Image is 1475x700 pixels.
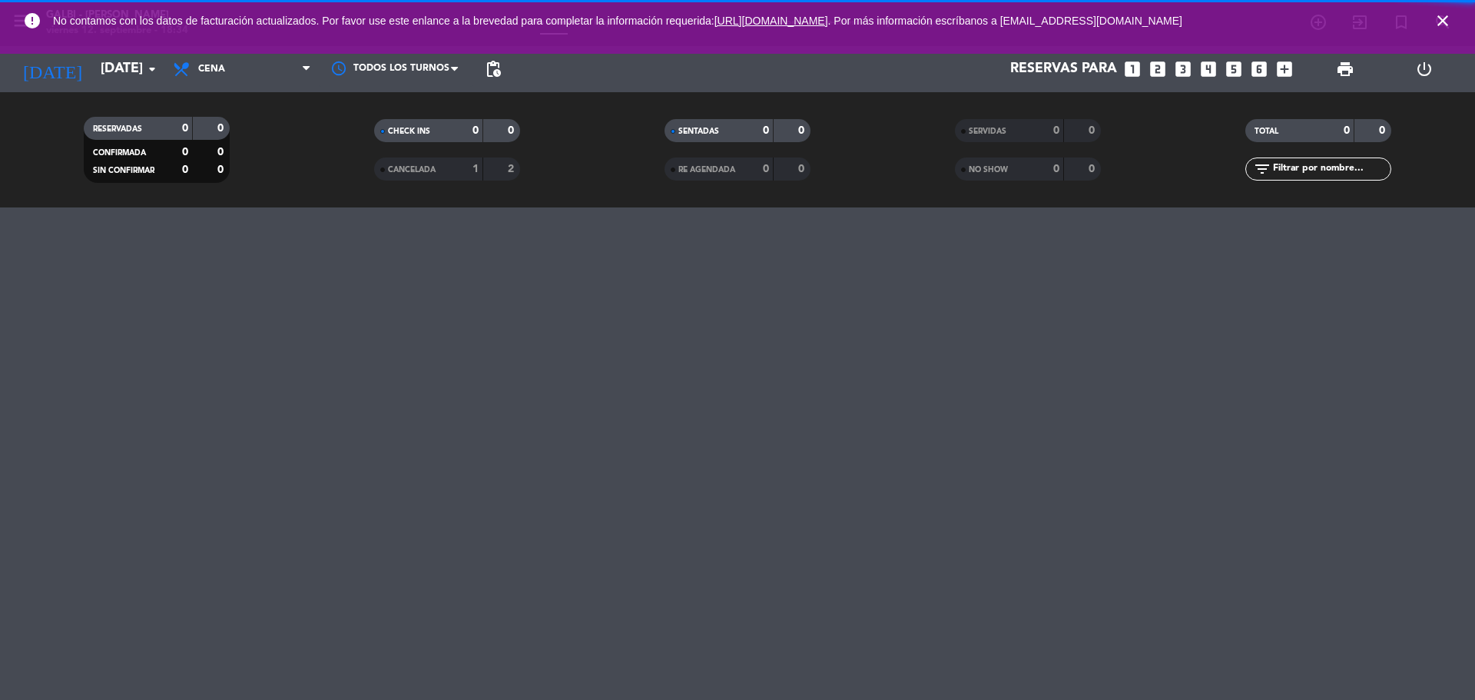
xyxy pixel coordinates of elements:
[472,164,479,174] strong: 1
[1336,60,1354,78] span: print
[1053,164,1059,174] strong: 0
[1379,125,1388,136] strong: 0
[1434,12,1452,30] i: close
[388,166,436,174] span: CANCELADA
[678,166,735,174] span: RE AGENDADA
[1253,160,1271,178] i: filter_list
[714,15,828,27] a: [URL][DOMAIN_NAME]
[798,164,807,174] strong: 0
[763,164,769,174] strong: 0
[1198,59,1218,79] i: looks_4
[182,147,188,158] strong: 0
[93,149,146,157] span: CONFIRMADA
[217,123,227,134] strong: 0
[678,128,719,135] span: SENTADAS
[198,64,225,75] span: Cena
[93,167,154,174] span: SIN CONFIRMAR
[828,15,1182,27] a: . Por más información escríbanos a [EMAIL_ADDRESS][DOMAIN_NAME]
[23,12,41,30] i: error
[217,147,227,158] strong: 0
[1122,59,1142,79] i: looks_one
[969,128,1006,135] span: SERVIDAS
[1415,60,1434,78] i: power_settings_new
[969,166,1008,174] span: NO SHOW
[182,123,188,134] strong: 0
[1249,59,1269,79] i: looks_6
[93,125,142,133] span: RESERVADAS
[798,125,807,136] strong: 0
[143,60,161,78] i: arrow_drop_down
[1224,59,1244,79] i: looks_5
[484,60,502,78] span: pending_actions
[1344,125,1350,136] strong: 0
[1053,125,1059,136] strong: 0
[1089,125,1098,136] strong: 0
[472,125,479,136] strong: 0
[1173,59,1193,79] i: looks_3
[1010,61,1117,77] span: Reservas para
[12,52,93,86] i: [DATE]
[388,128,430,135] span: CHECK INS
[763,125,769,136] strong: 0
[53,15,1182,27] span: No contamos con los datos de facturación actualizados. Por favor use este enlance a la brevedad p...
[217,164,227,175] strong: 0
[182,164,188,175] strong: 0
[1255,128,1278,135] span: TOTAL
[508,164,517,174] strong: 2
[1089,164,1098,174] strong: 0
[1384,46,1463,92] div: LOG OUT
[1274,59,1294,79] i: add_box
[508,125,517,136] strong: 0
[1148,59,1168,79] i: looks_two
[1271,161,1390,177] input: Filtrar por nombre...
